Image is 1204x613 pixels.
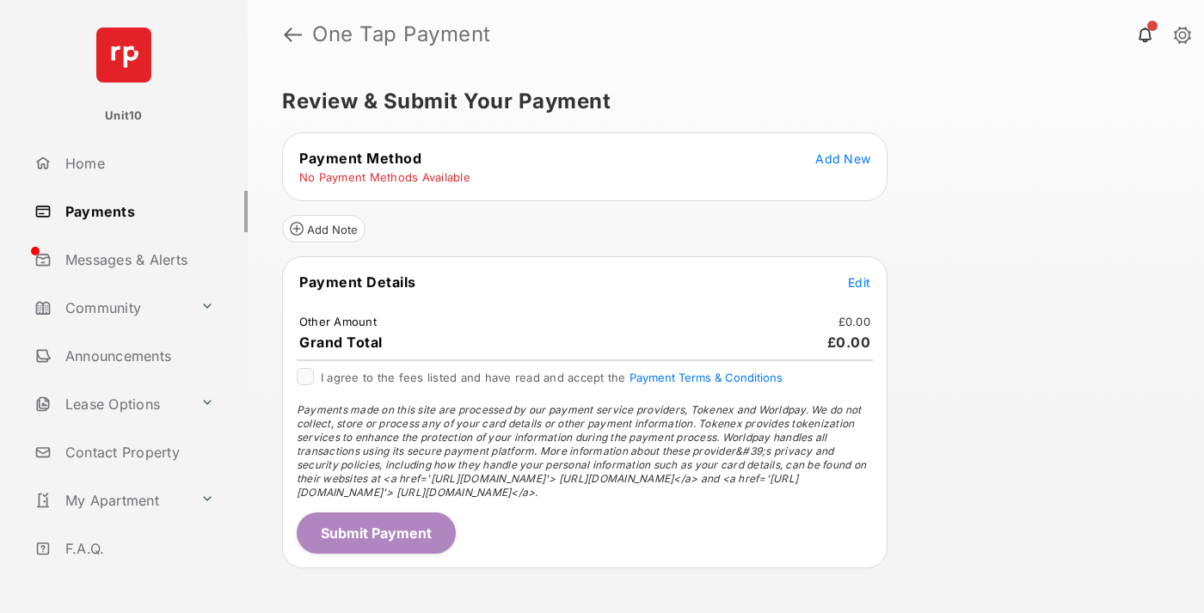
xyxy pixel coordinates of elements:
td: No Payment Methods Available [298,169,471,185]
a: Home [28,143,248,184]
span: I agree to the fees listed and have read and accept the [321,371,783,384]
h5: Review & Submit Your Payment [282,91,1156,112]
button: Edit [848,273,870,291]
a: Messages & Alerts [28,239,248,280]
a: F.A.Q. [28,528,248,569]
a: Contact Property [28,432,248,473]
span: £0.00 [827,334,871,351]
button: I agree to the fees listed and have read and accept the [630,371,783,384]
a: Community [28,287,193,328]
span: Add New [815,151,870,166]
a: Payments [28,191,248,232]
p: Unit10 [105,107,143,125]
td: £0.00 [838,314,871,329]
span: Payment Details [299,273,416,291]
strong: One Tap Payment [312,24,491,45]
span: Payments made on this site are processed by our payment service providers, Tokenex and Worldpay. ... [297,403,866,499]
button: Add Note [282,215,365,242]
span: Payment Method [299,150,421,167]
a: Announcements [28,335,248,377]
td: Other Amount [298,314,378,329]
span: Edit [848,275,870,290]
button: Add New [815,150,870,167]
img: svg+xml;base64,PHN2ZyB4bWxucz0iaHR0cDovL3d3dy53My5vcmcvMjAwMC9zdmciIHdpZHRoPSI2NCIgaGVpZ2h0PSI2NC... [96,28,151,83]
span: Grand Total [299,334,383,351]
a: Lease Options [28,383,193,425]
a: My Apartment [28,480,193,521]
button: Submit Payment [297,512,456,554]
